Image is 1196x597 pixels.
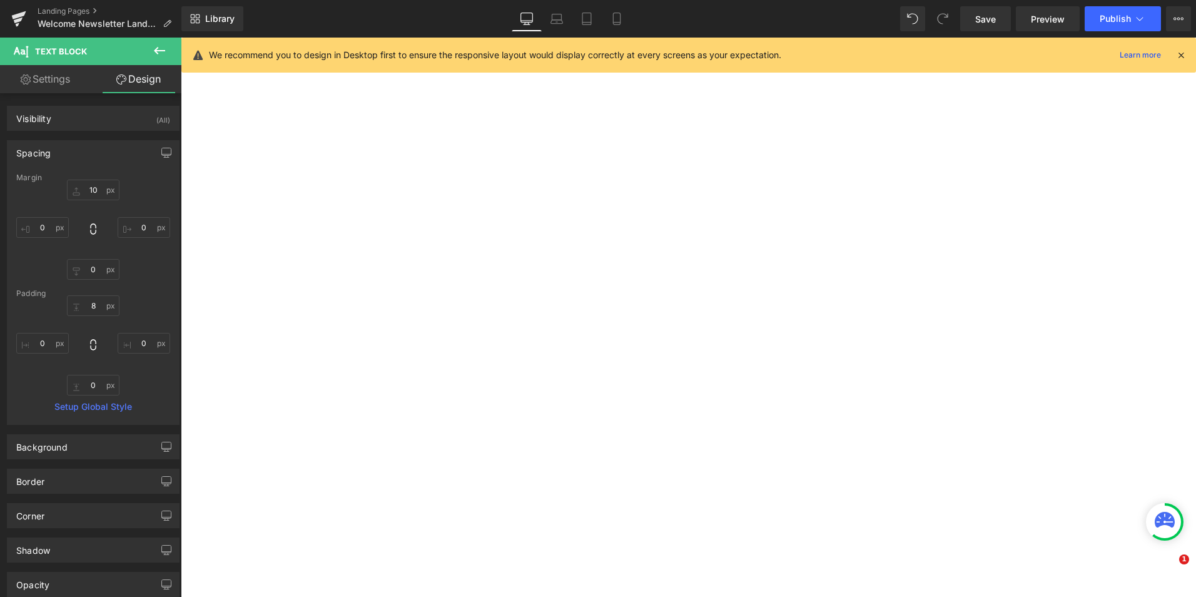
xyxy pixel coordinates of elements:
[512,6,542,31] a: Desktop
[16,289,170,298] div: Padding
[16,573,49,590] div: Opacity
[67,180,119,200] input: 0
[930,6,955,31] button: Redo
[38,19,158,29] span: Welcome Newsletter Landing Page ([DATE])
[181,6,243,31] a: New Library
[16,504,44,521] div: Corner
[118,217,170,238] input: 0
[67,259,119,280] input: 0
[1166,6,1191,31] button: More
[16,217,69,238] input: 0
[16,333,69,354] input: 0
[16,469,44,487] div: Border
[572,6,602,31] a: Tablet
[16,173,170,182] div: Margin
[16,402,170,412] a: Setup Global Style
[602,6,632,31] a: Mobile
[16,106,51,124] div: Visibility
[93,65,184,93] a: Design
[542,6,572,31] a: Laptop
[67,375,119,395] input: 0
[1153,554,1183,584] iframe: Intercom live chat
[156,106,170,127] div: (All)
[1115,48,1166,63] a: Learn more
[205,13,235,24] span: Library
[38,6,181,16] a: Landing Pages
[35,46,87,56] span: Text Block
[118,333,170,354] input: 0
[975,13,996,26] span: Save
[1016,6,1080,31] a: Preview
[16,435,68,452] div: Background
[16,538,50,556] div: Shadow
[1085,6,1161,31] button: Publish
[1179,554,1189,564] span: 1
[67,295,119,316] input: 0
[1100,14,1131,24] span: Publish
[900,6,925,31] button: Undo
[1031,13,1065,26] span: Preview
[16,141,51,158] div: Spacing
[209,48,781,62] p: We recommend you to design in Desktop first to ensure the responsive layout would display correct...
